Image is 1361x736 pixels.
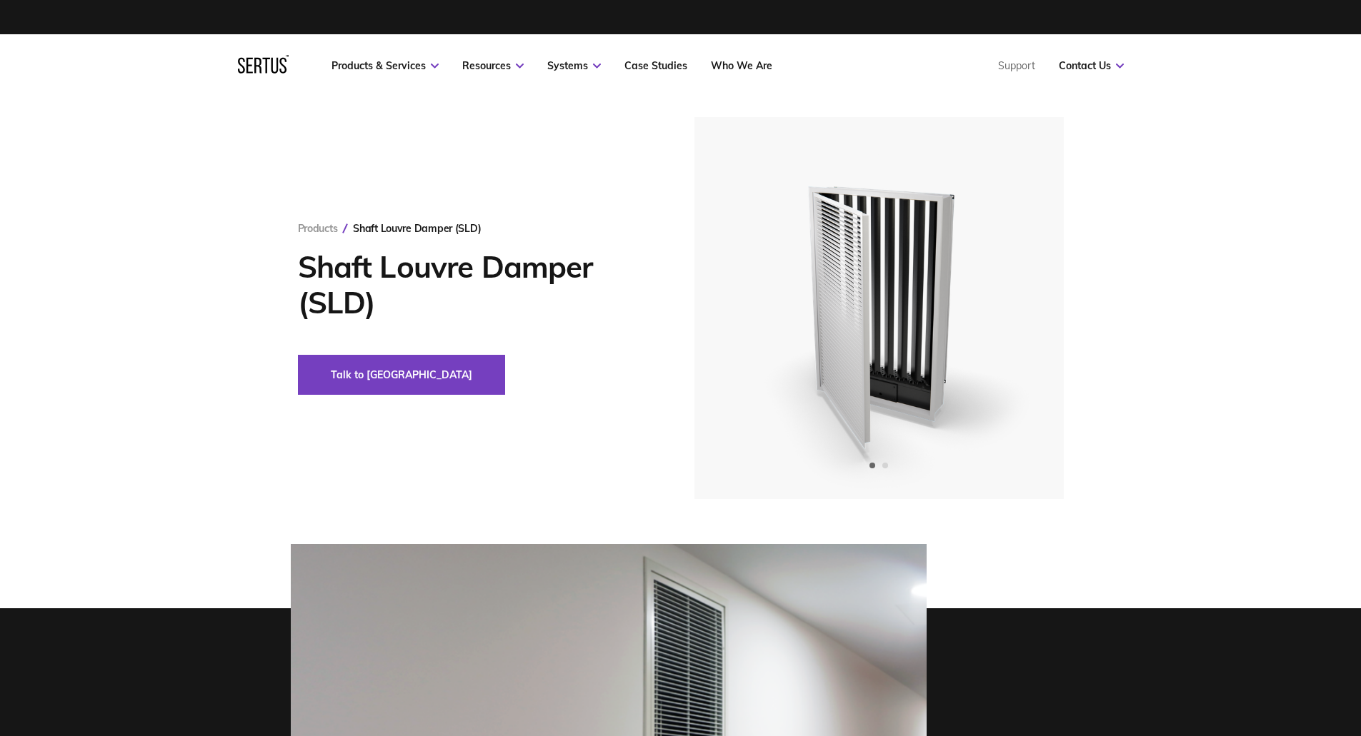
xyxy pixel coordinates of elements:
[624,59,687,72] a: Case Studies
[298,249,652,321] h1: Shaft Louvre Damper (SLD)
[711,59,772,72] a: Who We Are
[1059,59,1124,72] a: Contact Us
[882,463,888,468] span: Go to slide 2
[298,222,338,235] a: Products
[462,59,524,72] a: Resources
[998,59,1035,72] a: Support
[547,59,601,72] a: Systems
[298,355,505,395] button: Talk to [GEOGRAPHIC_DATA]
[331,59,439,72] a: Products & Services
